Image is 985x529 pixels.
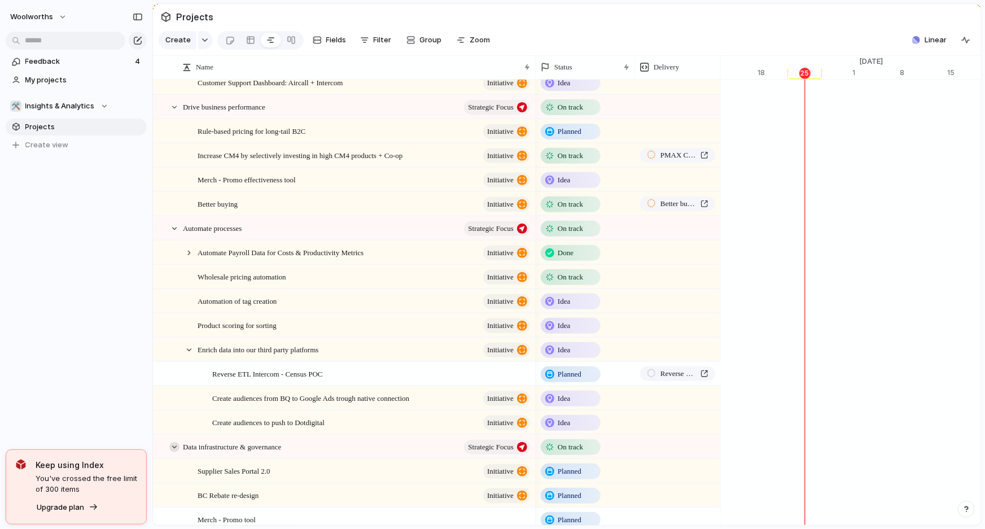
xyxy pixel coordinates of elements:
span: Feedback [25,56,132,67]
span: initiative [487,464,514,479]
span: Strategic Focus [468,439,514,455]
span: Idea [558,296,570,307]
span: You've crossed the free limit of 300 items [36,473,137,495]
span: Planned [558,126,581,137]
span: On track [558,223,583,234]
span: Enrich data into our third party platforms [198,343,318,356]
span: Create audiences to push to Dotdigital [212,416,325,429]
span: Automate processes [183,221,242,234]
span: initiative [487,269,514,285]
button: Create [159,31,196,49]
span: Delivery [654,62,679,73]
button: initiative [483,488,530,503]
span: Automation of tag creation [198,294,277,307]
span: Create view [25,139,69,151]
a: Projects [6,119,147,135]
span: Upgrade plan [37,502,84,513]
span: On track [558,199,583,210]
a: My projects [6,72,147,89]
span: Planned [558,514,581,526]
span: initiative [487,391,514,406]
span: initiative [487,318,514,334]
span: Planned [558,490,581,501]
button: initiative [483,416,530,430]
button: initiative [483,318,530,333]
span: Status [554,62,572,73]
span: Zoom [470,34,491,46]
a: PMAX CM4 Scores [640,148,715,163]
span: Filter [374,34,392,46]
span: Drive business performance [183,100,265,113]
span: woolworths [10,11,53,23]
span: Data infrastructure & governance [183,440,281,453]
span: On track [558,150,583,161]
span: On track [558,272,583,283]
button: Zoom [452,31,495,49]
span: Product scoring for sorting [198,318,277,331]
span: 4 [135,56,142,67]
button: Filter [356,31,396,49]
button: Upgrade plan [33,500,102,515]
button: initiative [483,294,530,309]
span: Rule-based pricing for long-tail B2C [198,124,305,137]
button: Strategic Focus [464,440,530,454]
span: initiative [487,75,514,91]
button: Group [401,31,448,49]
span: initiative [487,294,514,309]
button: initiative [483,197,530,212]
span: Name [196,62,213,73]
span: Projects [25,121,143,133]
span: initiative [487,342,514,358]
span: Fields [326,34,347,46]
button: initiative [483,173,530,187]
span: initiative [487,124,514,139]
button: initiative [483,343,530,357]
span: Wholesale pricing automation [198,270,286,283]
button: Create view [6,137,147,154]
button: Strategic Focus [464,221,530,236]
div: 25 [799,68,811,79]
div: 1 [852,68,900,78]
button: initiative [483,124,530,139]
span: Idea [558,417,570,429]
span: Better buying enhancements [660,198,696,209]
span: Merch - Promo effectiveness tool [198,173,296,186]
span: Idea [558,344,570,356]
span: Keep using Index [36,459,137,471]
span: On track [558,441,583,453]
span: Planned [558,466,581,477]
button: initiative [483,246,530,260]
div: 🛠️ [10,100,21,112]
span: initiative [487,415,514,431]
span: Customer Support Dashboard: Aircall + Intercom [198,76,343,89]
a: Better buying enhancements [640,196,715,211]
span: Reverse ETL Intercom - Census POC [212,367,323,380]
span: Increase CM4 by selectively investing in high CM4 products + Co-op [198,148,402,161]
span: Idea [558,174,570,186]
span: Better buying [198,197,238,210]
span: Insights & Analytics [25,100,95,112]
button: woolworths [5,8,73,26]
button: initiative [483,391,530,406]
span: My projects [25,75,143,86]
div: 8 [900,68,947,78]
div: 18 [758,68,805,78]
button: initiative [483,464,530,479]
span: Idea [558,77,570,89]
span: Projects [174,7,216,27]
span: initiative [487,148,514,164]
span: Linear [925,34,947,46]
span: Automate Payroll Data for Costs & Productivity Metrics [198,246,364,259]
button: initiative [483,270,530,285]
a: Reverse ETL Intercom - Census POC [640,366,715,381]
span: Create audiences from BQ to Google Ads trough native connection [212,391,409,404]
button: Strategic Focus [464,100,530,115]
span: [DATE] [852,56,890,67]
button: initiative [483,148,530,163]
span: Idea [558,393,570,404]
button: Linear [908,32,951,49]
span: Done [558,247,574,259]
span: Strategic Focus [468,99,514,115]
span: Idea [558,320,570,331]
span: Merch - Promo tool [198,513,256,526]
